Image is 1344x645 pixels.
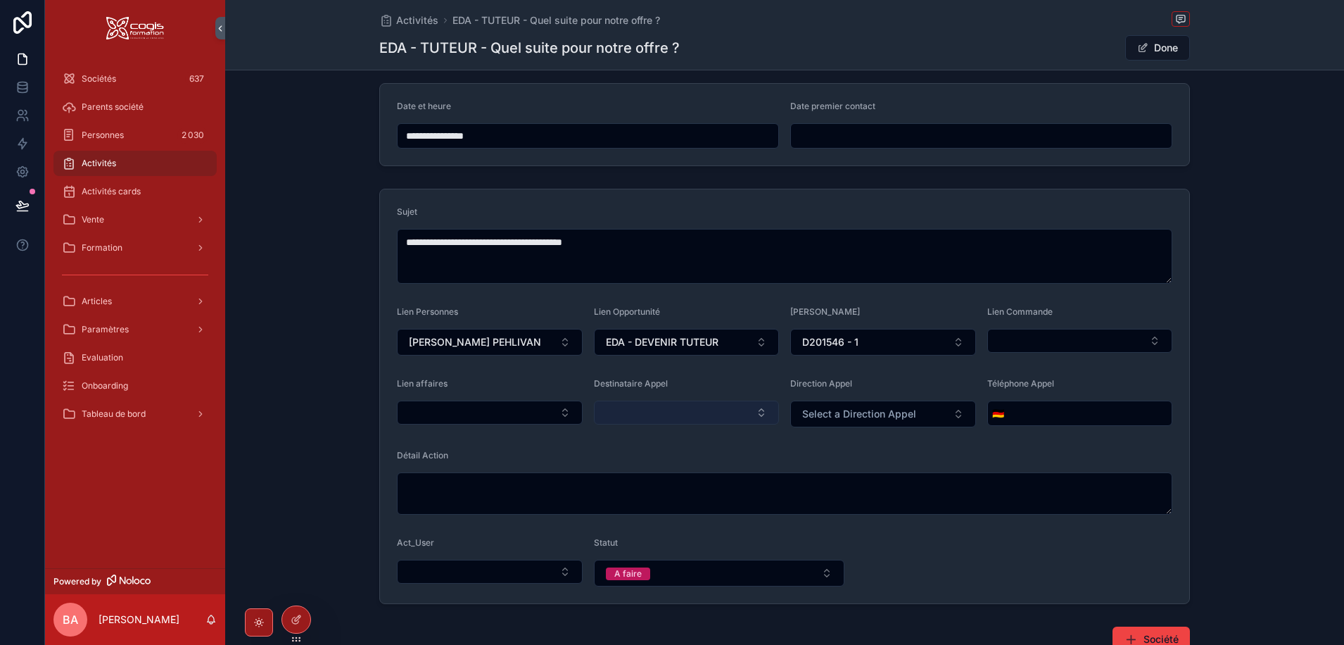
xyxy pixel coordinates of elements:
[594,560,845,587] button: Select Button
[992,406,1004,420] span: 🇩🇪
[82,242,122,253] span: Formation
[53,94,217,120] a: Parents société
[45,568,225,594] a: Powered by
[987,306,1053,317] span: Lien Commande
[185,70,208,87] div: 637
[594,537,618,548] span: Statut
[82,130,124,141] span: Personnes
[99,613,179,627] p: [PERSON_NAME]
[397,537,434,548] span: Act_User
[409,335,541,349] span: [PERSON_NAME] PEHLIVAN
[177,127,208,144] div: 2 030
[606,335,718,349] span: EDA - DEVENIR TUTEUR
[53,151,217,176] a: Activités
[53,235,217,261] a: Formation
[53,317,217,342] a: Paramètres
[82,73,116,84] span: Sociétés
[82,408,146,420] span: Tableau de bord
[82,352,123,363] span: Evaluation
[379,13,438,27] a: Activités
[988,401,1008,426] button: Select Button
[379,38,680,58] h1: EDA - TUTEUR - Quel suite pour notre offre ?
[53,123,217,148] a: Personnes2 030
[82,324,129,335] span: Paramètres
[802,407,916,421] span: Select a Direction Appel
[397,560,583,584] button: Select Button
[63,611,78,628] span: BA
[82,186,141,197] span: Activités cards
[53,66,217,92] a: Sociétés637
[594,401,780,425] button: Select Button
[396,13,438,27] span: Activités
[82,296,112,307] span: Articles
[790,401,976,427] button: Select Button
[82,214,104,225] span: Vente
[397,101,451,111] span: Date et heure
[614,568,642,580] div: A faire
[53,345,217,370] a: Evaluation
[53,179,217,204] a: Activités cards
[594,306,660,317] span: Lien Opportunité
[397,206,417,217] span: Sujet
[790,329,976,356] button: Select Button
[397,450,448,461] span: Détail Action
[53,576,101,587] span: Powered by
[45,56,225,445] div: scrollable content
[987,378,1054,389] span: Téléphone Appel
[397,378,448,389] span: Lien affaires
[106,17,164,39] img: App logo
[53,401,217,427] a: Tableau de bord
[397,306,458,317] span: Lien Personnes
[53,289,217,314] a: Articles
[82,158,116,169] span: Activités
[987,329,1173,353] button: Select Button
[452,13,660,27] a: EDA - TUTEUR - Quel suite pour notre offre ?
[53,207,217,232] a: Vente
[82,101,144,113] span: Parents société
[790,101,875,111] span: Date premier contact
[397,401,583,425] button: Select Button
[1125,35,1190,61] button: Done
[53,373,217,399] a: Onboarding
[82,380,128,392] span: Onboarding
[594,378,668,389] span: Destinataire Appel
[790,306,860,317] span: [PERSON_NAME]
[397,329,583,356] button: Select Button
[594,329,780,356] button: Select Button
[802,335,858,349] span: D201546 - 1
[790,378,852,389] span: Direction Appel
